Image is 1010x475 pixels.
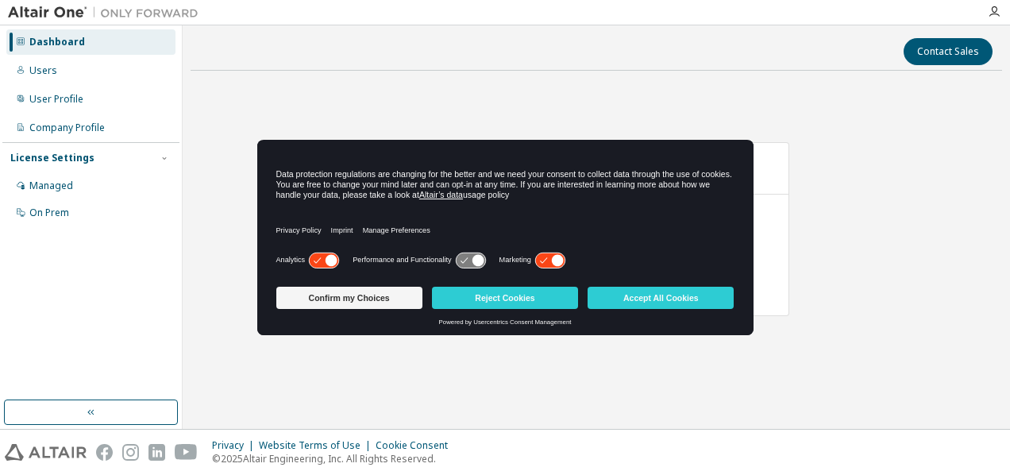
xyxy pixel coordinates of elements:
[5,444,87,461] img: altair_logo.svg
[122,444,139,461] img: instagram.svg
[29,207,69,219] div: On Prem
[29,122,105,134] div: Company Profile
[904,38,993,65] button: Contact Sales
[29,36,85,48] div: Dashboard
[212,439,259,452] div: Privacy
[29,93,83,106] div: User Profile
[29,180,73,192] div: Managed
[376,439,457,452] div: Cookie Consent
[10,152,94,164] div: License Settings
[148,444,165,461] img: linkedin.svg
[29,64,57,77] div: Users
[96,444,113,461] img: facebook.svg
[212,452,457,465] p: © 2025 Altair Engineering, Inc. All Rights Reserved.
[175,444,198,461] img: youtube.svg
[8,5,206,21] img: Altair One
[259,439,376,452] div: Website Terms of Use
